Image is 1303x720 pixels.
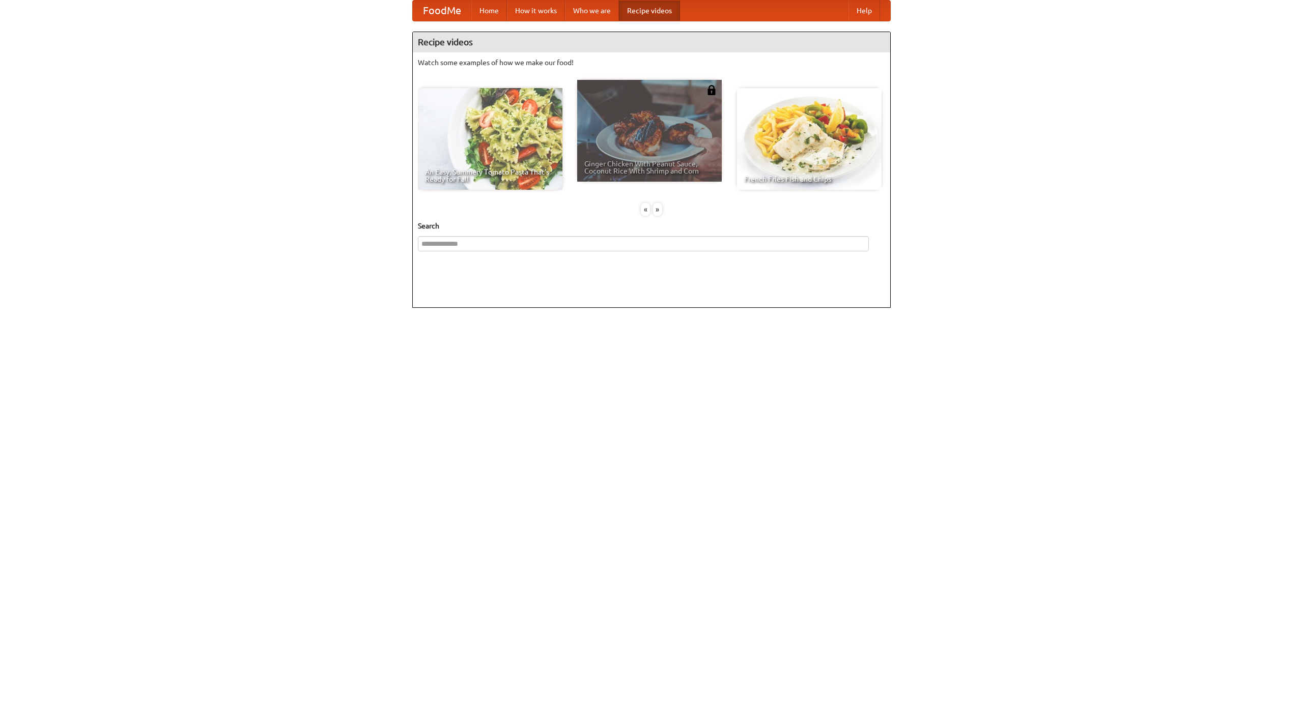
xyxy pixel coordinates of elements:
[744,176,874,183] span: French Fries Fish and Chips
[418,88,562,190] a: An Easy, Summery Tomato Pasta That's Ready for Fall
[619,1,680,21] a: Recipe videos
[425,168,555,183] span: An Easy, Summery Tomato Pasta That's Ready for Fall
[413,32,890,52] h4: Recipe videos
[641,203,650,216] div: «
[653,203,662,216] div: »
[418,57,885,68] p: Watch some examples of how we make our food!
[706,85,717,95] img: 483408.png
[848,1,880,21] a: Help
[413,1,471,21] a: FoodMe
[737,88,882,190] a: French Fries Fish and Chips
[565,1,619,21] a: Who we are
[418,221,885,231] h5: Search
[471,1,507,21] a: Home
[507,1,565,21] a: How it works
